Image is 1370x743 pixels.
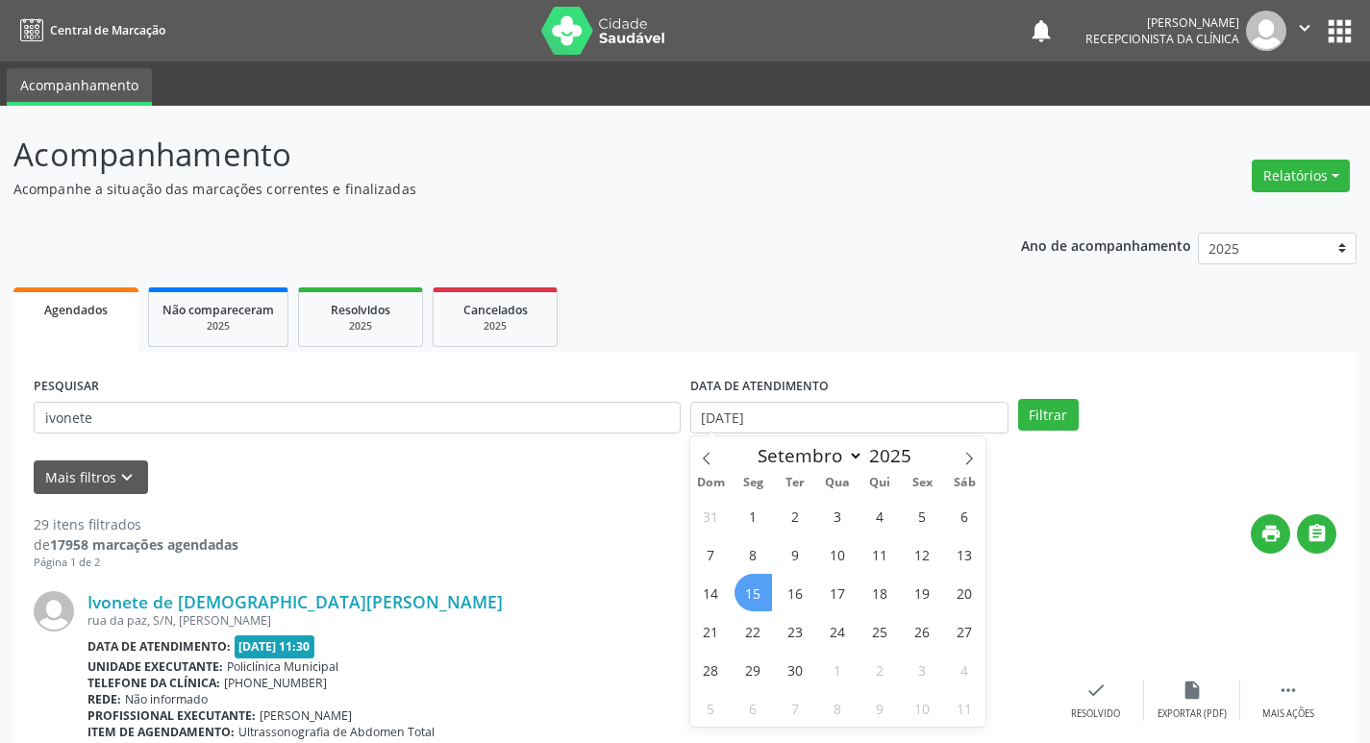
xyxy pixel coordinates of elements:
[692,535,730,573] span: Setembro 7, 2025
[1307,523,1328,544] i: 
[1297,514,1336,554] button: 
[904,689,941,727] span: Outubro 10, 2025
[1018,399,1079,432] button: Filtrar
[732,477,774,489] span: Seg
[819,497,857,534] span: Setembro 3, 2025
[50,535,238,554] strong: 17958 marcações agendadas
[1085,14,1239,31] div: [PERSON_NAME]
[1085,680,1107,701] i: check
[87,707,256,724] b: Profissional executante:
[34,460,148,494] button: Mais filtroskeyboard_arrow_down
[13,14,165,46] a: Central de Marcação
[1182,680,1203,701] i: insert_drive_file
[1158,707,1227,721] div: Exportar (PDF)
[777,612,814,650] span: Setembro 23, 2025
[819,574,857,611] span: Setembro 17, 2025
[227,658,338,675] span: Policlínica Municipal
[1021,233,1191,257] p: Ano de acompanhamento
[1260,523,1282,544] i: print
[861,535,899,573] span: Setembro 11, 2025
[861,497,899,534] span: Setembro 4, 2025
[946,535,984,573] span: Setembro 13, 2025
[1246,11,1286,51] img: img
[34,591,74,632] img: img
[946,612,984,650] span: Setembro 27, 2025
[87,658,223,675] b: Unidade executante:
[904,535,941,573] span: Setembro 12, 2025
[735,574,772,611] span: Setembro 15, 2025
[34,534,238,555] div: de
[777,497,814,534] span: Setembro 2, 2025
[861,651,899,688] span: Outubro 2, 2025
[1251,514,1290,554] button: print
[1028,17,1055,44] button: notifications
[44,302,108,318] span: Agendados
[819,689,857,727] span: Outubro 8, 2025
[777,651,814,688] span: Setembro 30, 2025
[13,179,954,199] p: Acompanhe a situação das marcações correntes e finalizadas
[777,535,814,573] span: Setembro 9, 2025
[34,514,238,534] div: 29 itens filtrados
[447,319,543,334] div: 2025
[235,635,315,657] span: [DATE] 11:30
[87,724,235,740] b: Item de agendamento:
[904,612,941,650] span: Setembro 26, 2025
[34,402,681,434] input: Nome, CNS
[819,612,857,650] span: Setembro 24, 2025
[904,497,941,534] span: Setembro 5, 2025
[312,319,409,334] div: 2025
[861,574,899,611] span: Setembro 18, 2025
[690,477,733,489] span: Dom
[946,574,984,611] span: Setembro 20, 2025
[861,689,899,727] span: Outubro 9, 2025
[87,591,503,612] a: Ivonete de [DEMOGRAPHIC_DATA][PERSON_NAME]
[692,497,730,534] span: Agosto 31, 2025
[1286,11,1323,51] button: 
[735,497,772,534] span: Setembro 1, 2025
[7,68,152,106] a: Acompanhamento
[1278,680,1299,701] i: 
[260,707,352,724] span: [PERSON_NAME]
[224,675,327,691] span: [PHONE_NUMBER]
[816,477,859,489] span: Qua
[819,651,857,688] span: Outubro 1, 2025
[87,612,1048,629] div: rua da paz, S/N, [PERSON_NAME]
[87,675,220,691] b: Telefone da clínica:
[87,691,121,707] b: Rede:
[777,574,814,611] span: Setembro 16, 2025
[735,689,772,727] span: Outubro 6, 2025
[125,691,208,707] span: Não informado
[943,477,985,489] span: Sáb
[735,535,772,573] span: Setembro 8, 2025
[859,477,901,489] span: Qui
[946,651,984,688] span: Outubro 4, 2025
[946,497,984,534] span: Setembro 6, 2025
[904,651,941,688] span: Outubro 3, 2025
[162,302,274,318] span: Não compareceram
[690,402,1009,434] input: Selecione um intervalo
[463,302,528,318] span: Cancelados
[749,442,864,469] select: Month
[238,724,435,740] span: Ultrassonografia de Abdomen Total
[774,477,816,489] span: Ter
[1262,707,1314,721] div: Mais ações
[34,372,99,402] label: PESQUISAR
[901,477,943,489] span: Sex
[34,555,238,571] div: Página 1 de 2
[861,612,899,650] span: Setembro 25, 2025
[692,689,730,727] span: Outubro 5, 2025
[50,22,165,38] span: Central de Marcação
[331,302,390,318] span: Resolvidos
[13,131,954,179] p: Acompanhamento
[1252,160,1350,192] button: Relatórios
[735,651,772,688] span: Setembro 29, 2025
[777,689,814,727] span: Outubro 7, 2025
[692,612,730,650] span: Setembro 21, 2025
[690,372,829,402] label: DATA DE ATENDIMENTO
[819,535,857,573] span: Setembro 10, 2025
[1323,14,1357,48] button: apps
[692,651,730,688] span: Setembro 28, 2025
[1085,31,1239,47] span: Recepcionista da clínica
[162,319,274,334] div: 2025
[87,638,231,655] b: Data de atendimento:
